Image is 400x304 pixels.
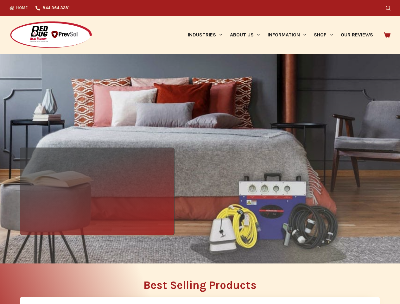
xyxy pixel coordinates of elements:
[184,16,377,54] nav: Primary
[20,280,380,291] h2: Best Selling Products
[184,16,226,54] a: Industries
[386,6,390,10] button: Search
[337,16,377,54] a: Our Reviews
[310,16,337,54] a: Shop
[264,16,310,54] a: Information
[10,21,92,49] img: Prevsol/Bed Bug Heat Doctor
[226,16,263,54] a: About Us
